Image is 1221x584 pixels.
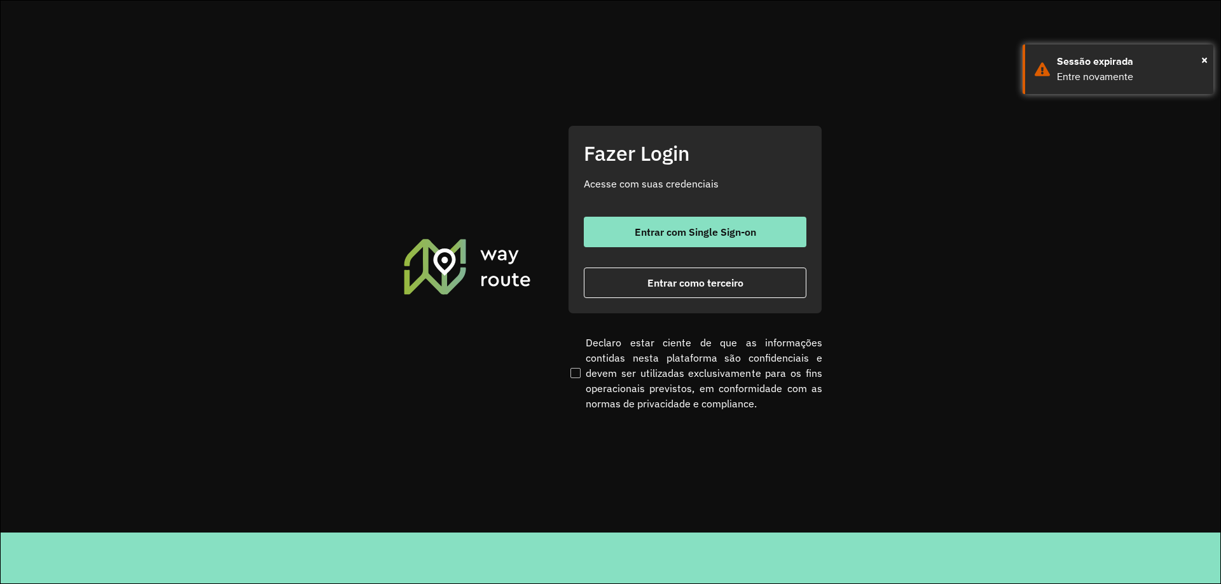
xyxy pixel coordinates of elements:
h2: Fazer Login [584,141,806,165]
img: Roteirizador AmbevTech [402,237,533,295]
div: Entre novamente [1057,69,1204,85]
div: Sessão expirada [1057,54,1204,69]
label: Declaro estar ciente de que as informações contidas nesta plataforma são confidenciais e devem se... [568,335,822,411]
button: button [584,268,806,298]
span: × [1201,50,1208,69]
button: button [584,217,806,247]
span: Entrar com Single Sign-on [635,227,756,237]
button: Close [1201,50,1208,69]
span: Entrar como terceiro [647,278,743,288]
p: Acesse com suas credenciais [584,176,806,191]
